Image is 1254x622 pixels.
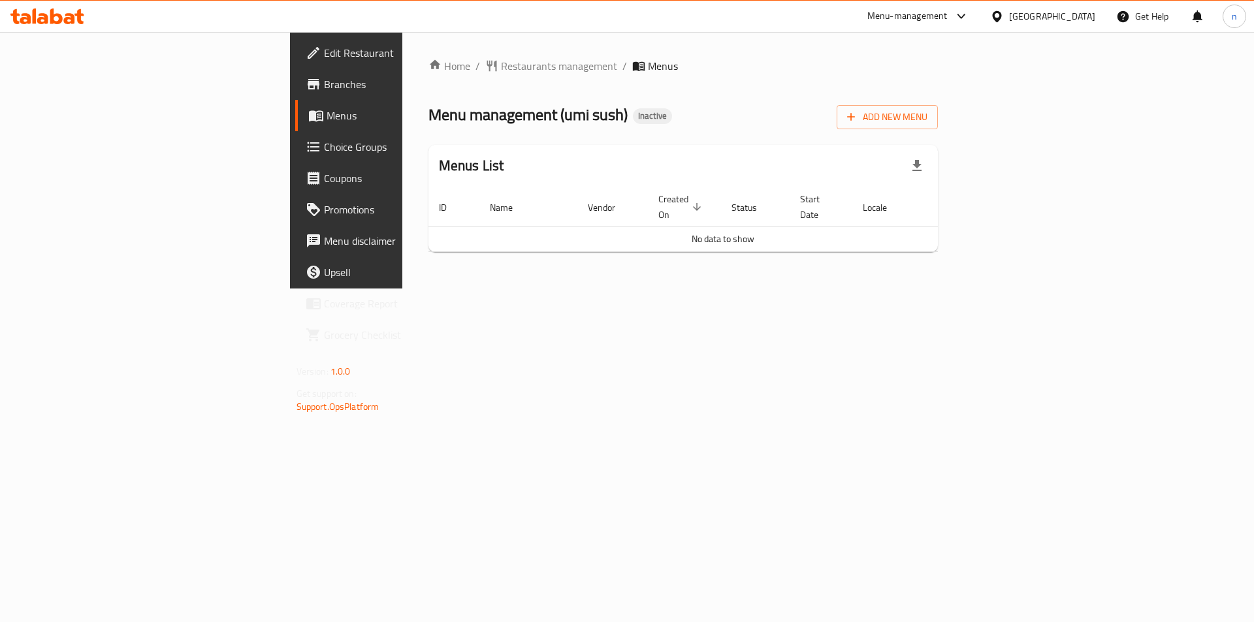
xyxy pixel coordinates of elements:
[428,58,939,74] nav: breadcrumb
[501,58,617,74] span: Restaurants management
[324,264,489,280] span: Upsell
[330,363,351,380] span: 1.0.0
[1009,9,1095,23] div: [GEOGRAPHIC_DATA]
[867,8,948,24] div: Menu-management
[295,37,500,69] a: Edit Restaurant
[295,288,500,319] a: Coverage Report
[324,327,489,343] span: Grocery Checklist
[295,225,500,257] a: Menu disclaimer
[837,105,938,129] button: Add New Menu
[324,170,489,186] span: Coupons
[439,156,504,176] h2: Menus List
[901,150,933,181] div: Export file
[295,163,500,194] a: Coupons
[324,296,489,311] span: Coverage Report
[295,100,500,131] a: Menus
[490,200,530,215] span: Name
[297,398,379,415] a: Support.OpsPlatform
[295,257,500,288] a: Upsell
[439,200,464,215] span: ID
[324,76,489,92] span: Branches
[800,191,837,223] span: Start Date
[295,131,500,163] a: Choice Groups
[295,194,500,225] a: Promotions
[485,58,617,74] a: Restaurants management
[920,187,1018,227] th: Actions
[648,58,678,74] span: Menus
[658,191,705,223] span: Created On
[588,200,632,215] span: Vendor
[324,45,489,61] span: Edit Restaurant
[428,100,628,129] span: Menu management ( umi sush )
[428,187,1018,252] table: enhanced table
[327,108,489,123] span: Menus
[863,200,904,215] span: Locale
[295,319,500,350] a: Grocery Checklist
[692,230,754,247] span: No data to show
[633,110,672,121] span: Inactive
[324,139,489,155] span: Choice Groups
[295,69,500,100] a: Branches
[324,233,489,249] span: Menu disclaimer
[297,385,357,402] span: Get support on:
[731,200,774,215] span: Status
[324,202,489,217] span: Promotions
[622,58,627,74] li: /
[847,109,927,125] span: Add New Menu
[1232,9,1237,23] span: n
[297,363,329,380] span: Version:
